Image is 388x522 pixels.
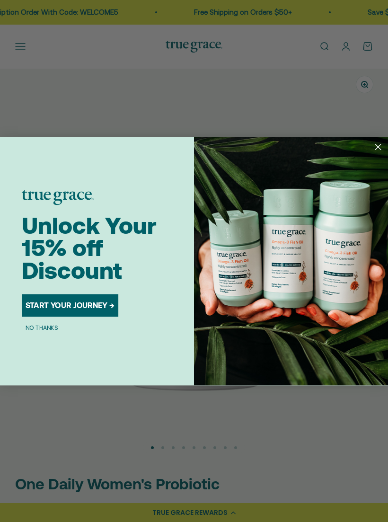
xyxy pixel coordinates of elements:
img: 098727d5-50f8-4f9b-9554-844bb8da1403.jpeg [194,137,388,385]
img: logo placeholder [22,190,94,204]
span: Unlock Your 15% off Discount [22,212,157,283]
button: START YOUR JOURNEY → [22,294,118,317]
button: NO THANKS [22,323,62,332]
button: Close dialog [371,140,385,154]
